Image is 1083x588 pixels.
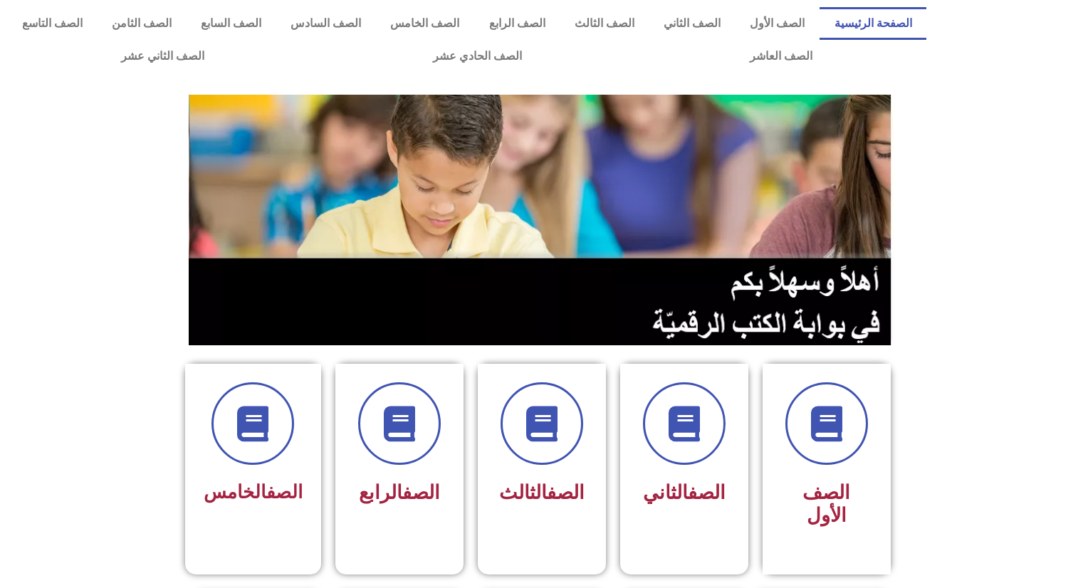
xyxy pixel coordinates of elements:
a: الصف الثاني عشر [7,40,318,73]
a: الصف الخامس [376,7,474,40]
span: الثالث [499,481,585,504]
span: الرابع [359,481,440,504]
a: الصف الثاني [649,7,735,40]
a: الصفحة الرئيسية [820,7,926,40]
span: الصف الأول [802,481,850,527]
a: الصف السابع [186,7,276,40]
a: الصف [402,481,440,504]
a: الصف الأول [736,7,820,40]
a: الصف الحادي عشر [318,40,635,73]
a: الصف [266,481,303,503]
span: الخامس [204,481,303,503]
a: الصف العاشر [636,40,926,73]
a: الصف الثالث [560,7,649,40]
a: الصف السادس [276,7,376,40]
a: الصف [547,481,585,504]
span: الثاني [643,481,726,504]
a: الصف التاسع [7,7,97,40]
a: الصف [688,481,726,504]
a: الصف الثامن [97,7,186,40]
a: الصف الرابع [474,7,560,40]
